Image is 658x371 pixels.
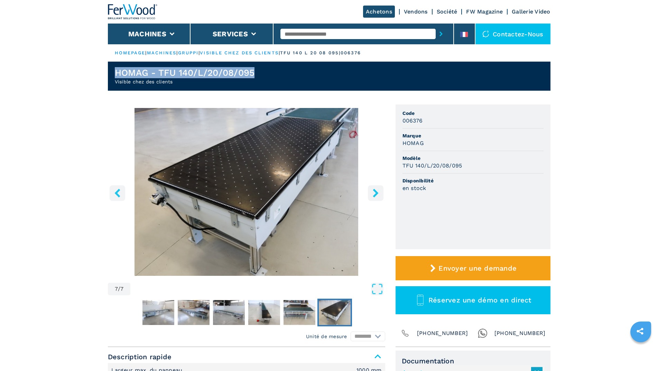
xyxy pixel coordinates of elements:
span: Modèle [402,155,544,162]
a: sharethis [631,323,649,340]
em: Unité de mesure [306,333,347,340]
h3: 006376 [402,117,423,125]
h1: HOMAG - TFU 140/L/20/08/095 [115,67,255,78]
button: Go to Slide 4 [212,299,246,326]
div: Go to Slide 7 [108,108,385,276]
a: Gallerie Video [512,8,550,15]
img: f8c9fd22dadb908242441448c693179d [319,300,351,325]
button: left-button [110,185,125,201]
a: machines [147,50,177,55]
iframe: Chat [629,340,653,366]
button: Go to Slide 7 [317,299,352,326]
button: Services [213,30,248,38]
span: 7 [120,286,123,292]
button: Go to Slide 3 [176,299,211,326]
span: Documentation [402,357,544,365]
span: [PHONE_NUMBER] [494,328,546,338]
img: ea7cdb7cf2f8975b37371442013d263d [248,300,280,325]
a: Société [437,8,457,15]
p: tfu 140 l 20 08 095 | [280,50,341,56]
button: Réservez une démo en direct [396,286,550,314]
img: Ferwood [108,4,158,19]
a: visible chez des clients [200,50,278,55]
a: Achetons [363,6,395,18]
span: | [279,50,280,55]
span: Envoyer une demande [438,264,517,272]
span: | [145,50,147,55]
button: Envoyer une demande [396,256,550,280]
img: Système De Retour Des Panneaux HOMAG TFU 140/L/20/08/095 [108,108,385,276]
p: 006376 [341,50,361,56]
button: Open Fullscreen [132,283,383,295]
img: Whatsapp [478,328,488,338]
span: | [198,50,200,55]
img: bf14b183a3f2cad709908f378de73625 [284,300,315,325]
span: Marque [402,132,544,139]
button: Go to Slide 2 [141,299,176,326]
span: | [176,50,178,55]
button: submit-button [436,26,446,42]
span: Disponibilité [402,177,544,184]
a: FW Magazine [466,8,503,15]
img: Contactez-nous [482,30,489,37]
a: gruppi [178,50,199,55]
h2: Visible chez des clients [115,78,255,85]
img: 9aa01e0b4d1ba31b7a5eb90b3ddbf8d1 [213,300,245,325]
button: Go to Slide 6 [282,299,317,326]
a: Vendons [404,8,428,15]
span: 7 [115,286,118,292]
span: / [118,286,120,292]
h3: HOMAG [402,139,424,147]
div: Contactez-nous [475,24,550,44]
span: [PHONE_NUMBER] [417,328,468,338]
button: right-button [368,185,383,201]
span: Réservez une démo en direct [428,296,531,304]
h3: en stock [402,184,426,192]
img: 847615d7b99edd8efd7406380b8d22ad [142,300,174,325]
span: Description rapide [108,351,385,363]
a: HOMEPAGE [115,50,146,55]
button: Go to Slide 5 [247,299,281,326]
img: Phone [400,328,410,338]
span: Code [402,110,544,117]
nav: Thumbnail Navigation [108,299,385,326]
button: Machines [128,30,166,38]
img: cabfa34d450c82d9c961e60865d8a64a [178,300,210,325]
h3: TFU 140/L/20/08/095 [402,162,462,170]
